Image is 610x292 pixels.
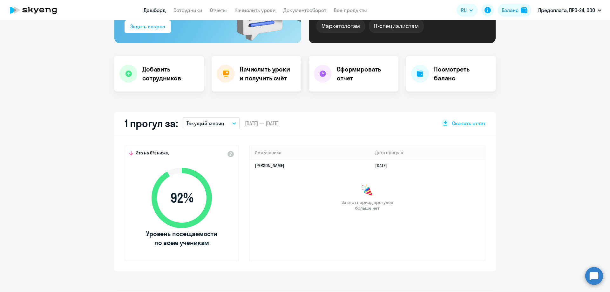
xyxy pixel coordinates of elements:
[142,65,199,83] h4: Добавить сотрудников
[240,65,295,83] h4: Начислить уроки и получить счёт
[370,146,485,159] th: Дата прогула
[234,7,276,13] a: Начислить уроки
[130,23,165,30] div: Задать вопрос
[145,229,218,247] span: Уровень посещаемости по всем ученикам
[210,7,227,13] a: Отчеты
[375,163,392,168] a: [DATE]
[337,65,393,83] h4: Сформировать отчет
[250,146,370,159] th: Имя ученика
[538,6,595,14] p: Предоплата, ПРО-24, ООО
[341,200,394,211] span: За этот период прогулов больше нет
[145,190,218,206] span: 92 %
[283,7,326,13] a: Документооборот
[183,117,240,129] button: Текущий месяц
[173,7,202,13] a: Сотрудники
[452,120,485,127] span: Скачать отчет
[369,19,424,33] div: IT-специалистам
[502,6,518,14] div: Баланс
[457,4,478,17] button: RU
[361,184,374,197] img: congrats
[125,20,171,33] button: Задать вопрос
[498,4,531,17] button: Балансbalance
[461,6,467,14] span: RU
[245,120,279,127] span: [DATE] — [DATE]
[316,19,365,33] div: Маркетологам
[535,3,605,18] button: Предоплата, ПРО-24, ООО
[144,7,166,13] a: Дашборд
[136,150,169,158] span: Это на 6% ниже,
[186,119,224,127] p: Текущий месяц
[125,117,178,130] h2: 1 прогул за:
[521,7,527,13] img: balance
[334,7,367,13] a: Все продукты
[434,65,491,83] h4: Посмотреть баланс
[255,163,284,168] a: [PERSON_NAME]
